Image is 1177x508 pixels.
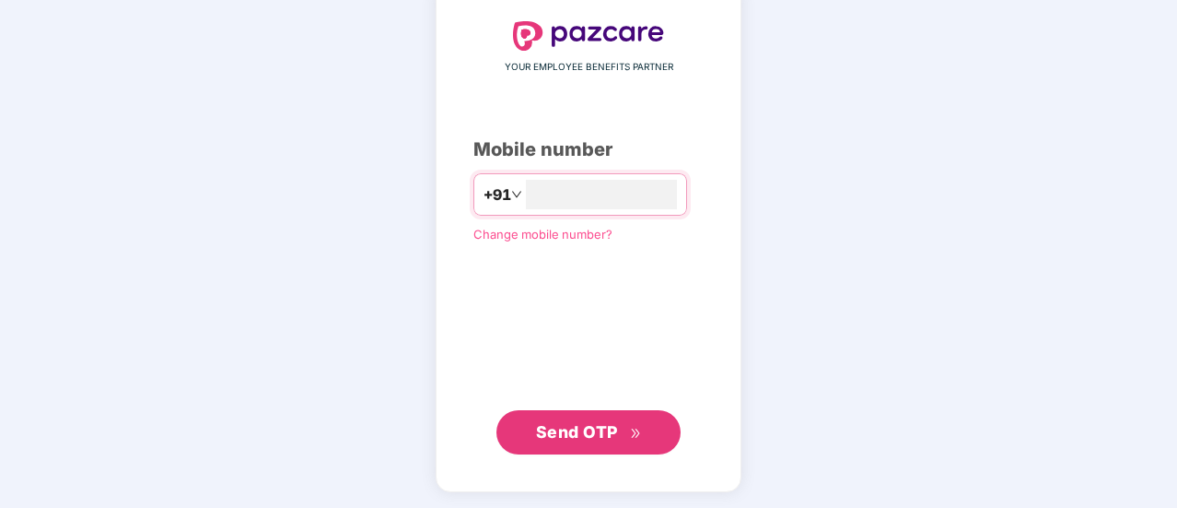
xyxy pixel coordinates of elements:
[505,60,673,75] span: YOUR EMPLOYEE BENEFITS PARTNER
[473,227,612,242] a: Change mobile number?
[536,422,618,442] span: Send OTP
[630,428,642,440] span: double-right
[511,189,522,200] span: down
[484,183,511,207] span: +91
[513,21,664,51] img: logo
[496,410,681,455] button: Send OTPdouble-right
[473,136,704,164] div: Mobile number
